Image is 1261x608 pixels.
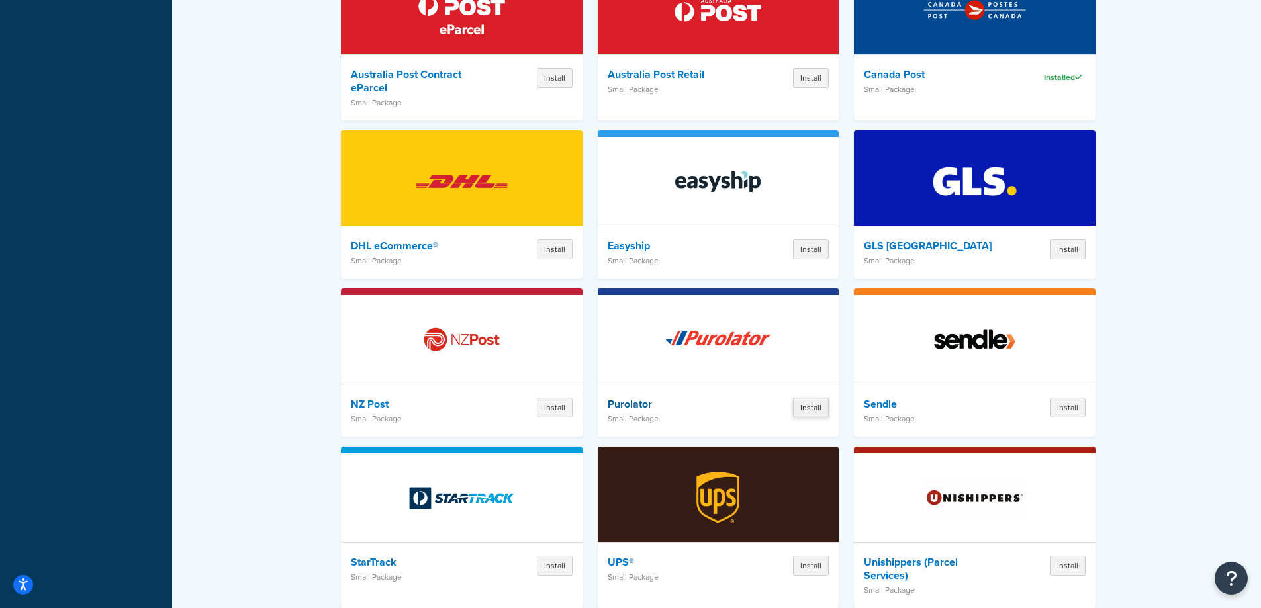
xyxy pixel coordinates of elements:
[864,256,1001,265] p: Small Package
[608,239,745,253] h4: Easyship
[660,135,776,228] img: Easyship
[537,398,573,417] button: Install
[1215,562,1248,595] button: Open Resource Center
[793,556,829,576] button: Install
[660,451,776,544] img: UPS®
[608,68,745,81] h4: Australia Post Retail
[351,68,488,95] h4: Australia Post Contract eParcel
[351,414,488,423] p: Small Package
[793,398,829,417] button: Install
[608,256,745,265] p: Small Package
[404,293,520,386] img: NZ Post
[660,293,776,386] img: Purolator
[608,398,745,411] h4: Purolator
[864,586,1001,595] p: Small Package
[854,447,1096,608] a: Unishippers (Parcel Services)Unishippers (Parcel Services)Small PackageInstall
[341,288,583,437] a: NZ PostNZ PostSmall PackageInstall
[864,68,1001,81] h4: Canada Post
[864,414,1001,423] p: Small Package
[864,239,1001,253] h4: GLS [GEOGRAPHIC_DATA]
[864,85,1001,94] p: Small Package
[608,556,745,569] h4: UPS®
[1050,556,1086,576] button: Install
[854,288,1096,437] a: Sendle SendleSmall PackageInstall
[598,447,839,608] a: UPS®UPS®Small PackageInstall
[351,398,488,411] h4: NZ Post
[608,414,745,423] p: Small Package
[404,135,520,228] img: DHL eCommerce®
[537,68,573,88] button: Install
[608,85,745,94] p: Small Package
[608,572,745,582] p: Small Package
[341,447,583,608] a: StarTrack StarTrackSmall PackageInstall
[793,68,829,88] button: Install
[864,556,1001,582] h4: Unishippers (Parcel Services)
[351,572,488,582] p: Small Package
[1011,68,1086,87] div: Installed
[854,130,1096,279] a: GLS CanadaGLS [GEOGRAPHIC_DATA]Small PackageInstall
[537,239,573,259] button: Install
[917,451,1033,544] img: Unishippers (Parcel Services)
[351,98,488,107] p: Small Package
[1050,398,1086,417] button: Install
[598,288,839,437] a: PurolatorPurolatorSmall PackageInstall
[917,135,1033,228] img: GLS Canada
[537,556,573,576] button: Install
[351,256,488,265] p: Small Package
[1050,239,1086,259] button: Install
[917,293,1033,386] img: Sendle
[351,556,488,569] h4: StarTrack
[341,130,583,279] a: DHL eCommerce®DHL eCommerce®Small PackageInstall
[598,130,839,279] a: EasyshipEasyshipSmall PackageInstall
[864,398,1001,411] h4: Sendle
[404,451,520,544] img: StarTrack
[793,239,829,259] button: Install
[351,239,488,253] h4: DHL eCommerce®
